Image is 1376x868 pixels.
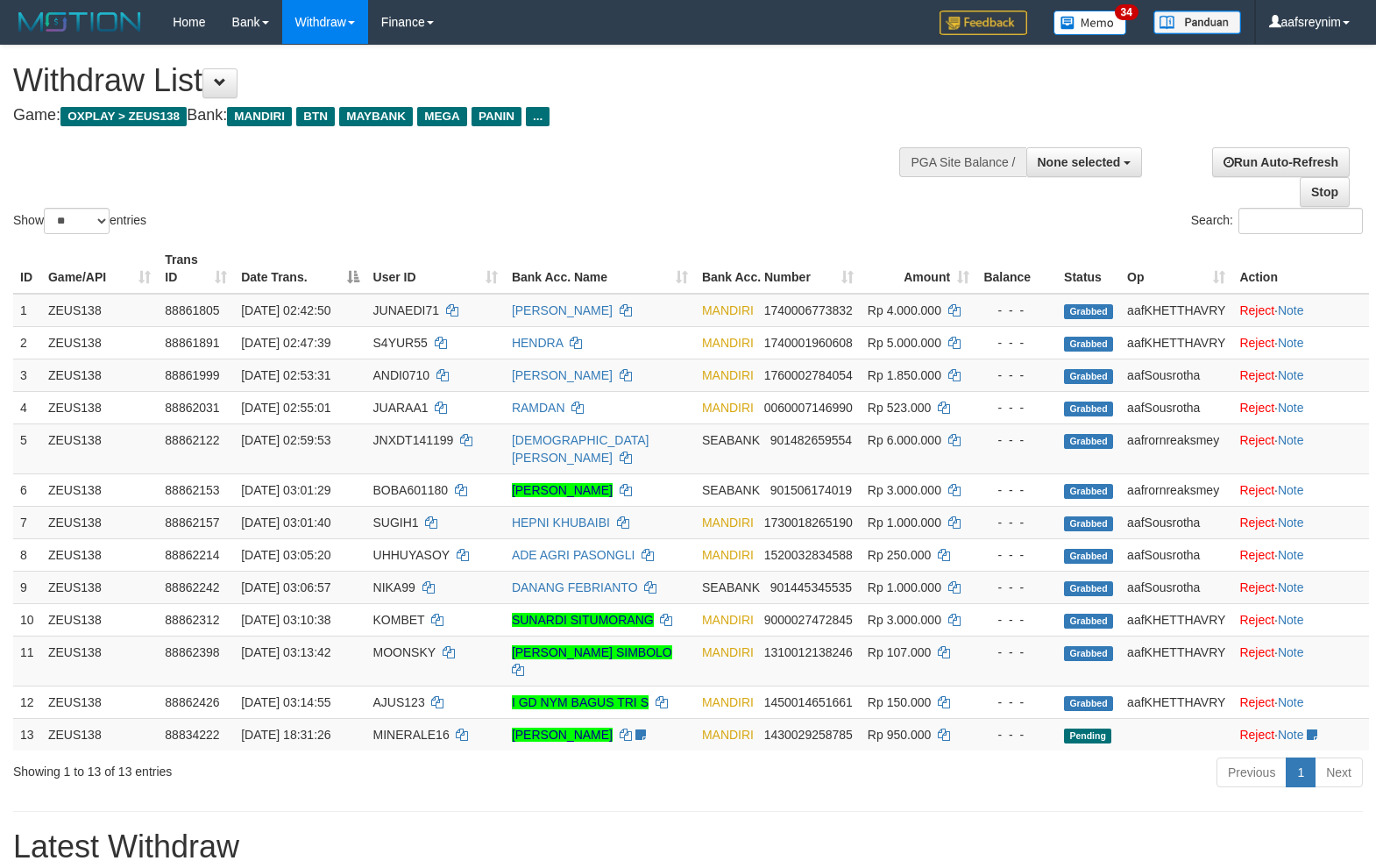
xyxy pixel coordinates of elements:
span: Copy 1740001960608 to clipboard [764,336,853,350]
td: ZEUS138 [41,359,158,391]
a: Note [1278,483,1304,497]
td: · [1232,603,1369,636]
span: Rp 523.000 [868,401,931,415]
td: ZEUS138 [41,294,158,327]
span: Pending [1064,729,1111,743]
span: [DATE] 03:14:55 [241,695,330,709]
div: - - - [983,611,1050,629]
span: 34 [1115,4,1138,20]
td: 13 [13,718,41,751]
a: Reject [1239,580,1274,594]
span: NIKA99 [373,580,415,594]
th: Date Trans.: activate to sort column descending [234,244,365,294]
td: aafKHETTHAVRY [1120,636,1232,686]
th: Amount: activate to sort column ascending [861,244,976,294]
img: Feedback.jpg [940,11,1027,35]
span: ... [526,107,550,126]
a: [PERSON_NAME] [512,483,613,497]
a: [PERSON_NAME] [512,728,613,742]
img: Button%20Memo.svg [1053,11,1127,35]
th: ID [13,244,41,294]
span: [DATE] 03:05:20 [241,548,330,562]
span: MANDIRI [702,401,754,415]
span: Copy 9000027472845 to clipboard [764,613,853,627]
a: Reject [1239,516,1274,530]
a: Stop [1300,177,1350,207]
span: 88834222 [165,728,219,742]
span: MANDIRI [702,303,754,317]
a: RAMDAN [512,401,565,415]
select: Showentries [44,208,110,234]
td: · [1232,538,1369,571]
span: Rp 3.000.000 [868,613,941,627]
a: [DEMOGRAPHIC_DATA][PERSON_NAME] [512,433,649,465]
a: Note [1278,433,1304,447]
span: 88862312 [165,613,219,627]
span: JNXDT141199 [373,433,454,447]
td: ZEUS138 [41,686,158,718]
a: HENDRA [512,336,563,350]
span: [DATE] 02:42:50 [241,303,330,317]
span: Rp 250.000 [868,548,931,562]
span: Rp 4.000.000 [868,303,941,317]
td: 2 [13,326,41,359]
span: Grabbed [1064,369,1113,384]
span: [DATE] 03:13:42 [241,645,330,659]
span: Rp 5.000.000 [868,336,941,350]
th: Status [1057,244,1120,294]
img: panduan.png [1153,11,1241,34]
td: ZEUS138 [41,423,158,473]
span: MANDIRI [702,613,754,627]
span: [DATE] 02:59:53 [241,433,330,447]
span: MANDIRI [702,728,754,742]
td: · [1232,571,1369,603]
span: Grabbed [1064,581,1113,596]
a: Reject [1239,613,1274,627]
span: Copy 1520032834588 to clipboard [764,548,853,562]
a: Note [1278,303,1304,317]
th: Op: activate to sort column ascending [1120,244,1232,294]
a: SUNARDI SITUMORANG [512,613,654,627]
input: Search: [1238,208,1363,234]
a: Note [1278,368,1304,382]
span: SUGIH1 [373,516,419,530]
span: MANDIRI [702,368,754,382]
td: aafKHETTHAVRY [1120,686,1232,718]
a: Reject [1239,303,1274,317]
span: MAYBANK [339,107,413,126]
span: S4YUR55 [373,336,428,350]
td: 12 [13,686,41,718]
a: Reject [1239,336,1274,350]
span: Copy 1740006773832 to clipboard [764,303,853,317]
td: · [1232,391,1369,423]
span: Grabbed [1064,696,1113,711]
td: aafSousrotha [1120,538,1232,571]
th: Balance [976,244,1057,294]
span: MANDIRI [227,107,292,126]
td: 10 [13,603,41,636]
td: aafKHETTHAVRY [1120,603,1232,636]
td: · [1232,423,1369,473]
td: ZEUS138 [41,636,158,686]
span: 88862242 [165,580,219,594]
a: Note [1278,336,1304,350]
div: - - - [983,726,1050,743]
span: Copy 901482659554 to clipboard [770,433,852,447]
a: DANANG FEBRIANTO [512,580,638,594]
td: · [1232,506,1369,538]
span: [DATE] 02:47:39 [241,336,330,350]
th: Game/API: activate to sort column ascending [41,244,158,294]
td: 8 [13,538,41,571]
span: Copy 1450014651661 to clipboard [764,695,853,709]
span: Rp 1.850.000 [868,368,941,382]
span: [DATE] 18:31:26 [241,728,330,742]
th: Trans ID: activate to sort column ascending [158,244,234,294]
a: Note [1278,695,1304,709]
a: Note [1278,645,1304,659]
span: Copy 1310012138246 to clipboard [764,645,853,659]
span: PANIN [472,107,521,126]
span: 88862398 [165,645,219,659]
span: BOBA601180 [373,483,449,497]
div: - - - [983,302,1050,319]
a: Note [1278,613,1304,627]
